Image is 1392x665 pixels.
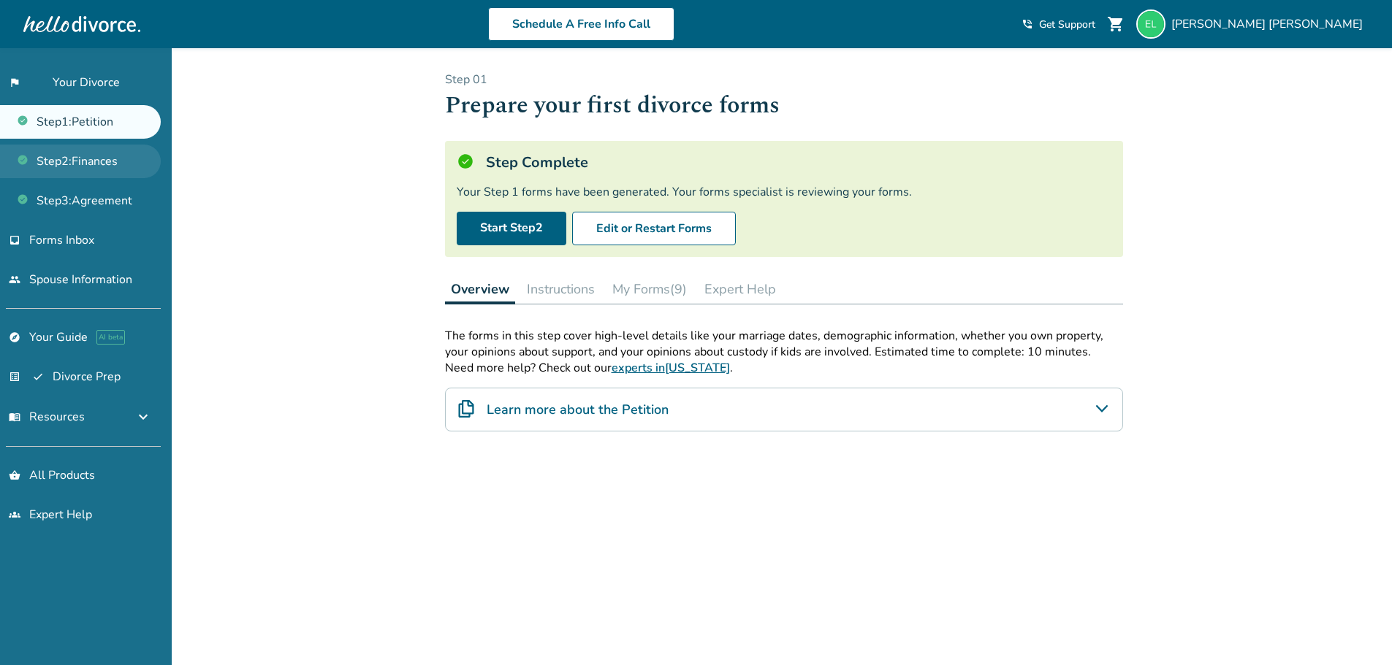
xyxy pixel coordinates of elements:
[9,411,20,423] span: menu_book
[9,469,20,481] span: shopping_basket
[29,232,94,248] span: Forms Inbox
[445,388,1123,431] div: Learn more about the Petition
[457,184,1111,200] div: Your Step 1 forms have been generated. Your forms specialist is reviewing your forms.
[445,360,1123,376] p: Need more help? Check out our .
[1171,16,1369,32] span: [PERSON_NAME] [PERSON_NAME]
[606,274,693,304] button: My Forms(9)
[9,274,20,285] span: people
[445,328,1123,360] p: The forms in this step cover high-level details like your marriage dates, demographic information...
[1022,18,1033,30] span: phone_in_talk
[521,274,601,304] button: Instructions
[1319,595,1392,665] iframe: Chat Widget
[1039,18,1095,31] span: Get Support
[1022,18,1095,31] a: phone_in_talkGet Support
[445,274,515,304] button: Overview
[9,409,85,425] span: Resources
[487,400,669,419] h4: Learn more about the Petition
[486,153,588,172] h5: Step Complete
[488,7,674,41] a: Schedule A Free Info Call
[445,72,1123,88] p: Step 0 1
[445,88,1123,123] h1: Prepare your first divorce forms
[612,360,730,376] a: experts in[US_STATE]
[134,408,152,426] span: expand_more
[9,234,20,246] span: inbox
[1107,15,1125,33] span: shopping_cart
[9,77,44,88] span: flag_2
[96,330,125,345] span: AI beta
[1136,9,1165,39] img: lizlinares00@gmail.com
[699,274,782,304] button: Expert Help
[457,400,475,418] img: Learn more about the Petition
[9,331,20,343] span: explore
[572,212,736,245] button: Edit or Restart Forms
[457,212,566,245] a: Start Step2
[9,371,44,383] span: list_alt_check
[9,509,20,520] span: groups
